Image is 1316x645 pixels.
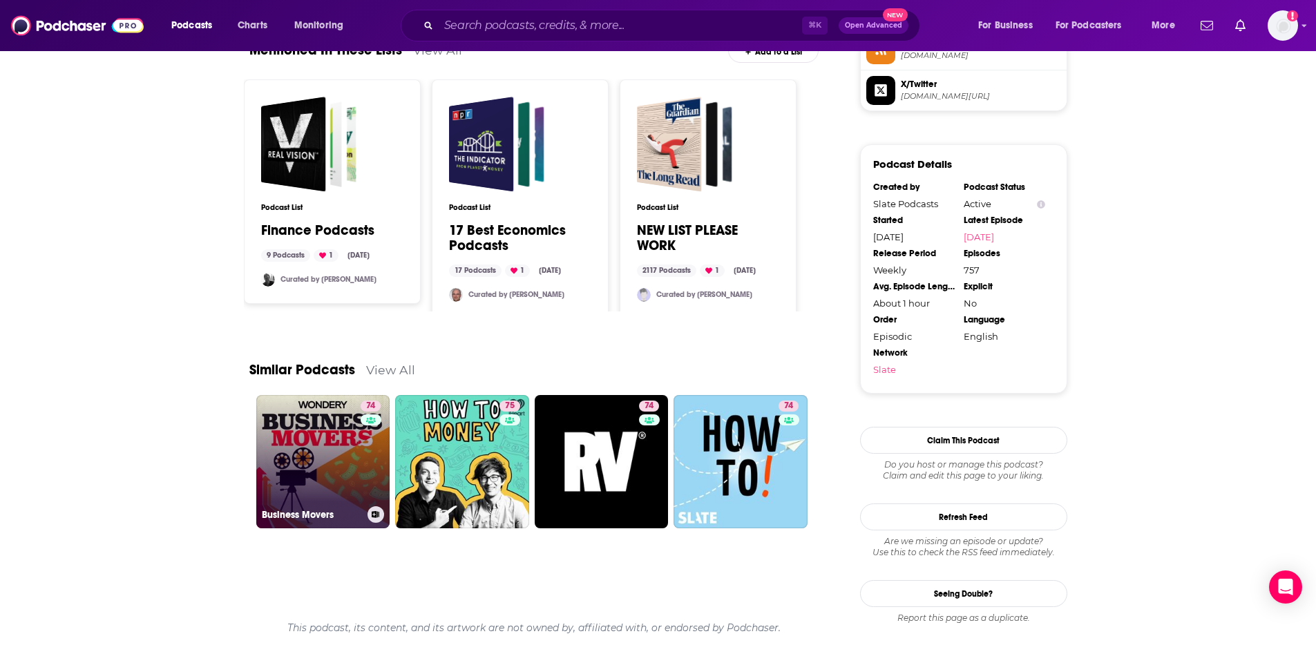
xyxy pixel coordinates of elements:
div: [DATE] [728,264,761,277]
div: 1 [505,264,530,277]
div: Language [964,314,1045,325]
span: 74 [784,399,793,413]
div: Podcast Status [964,182,1045,193]
a: Finance Podcasts [261,223,374,238]
div: [DATE] [873,231,955,242]
span: 74 [366,399,375,413]
h3: Business Movers [262,509,362,521]
div: Release Period [873,248,955,259]
div: Search podcasts, credits, & more... [414,10,933,41]
a: 74 [361,401,381,412]
a: Finance Podcasts [261,97,356,192]
div: 1 [314,249,338,262]
a: Curated by [PERSON_NAME] [280,275,376,284]
button: Show profile menu [1268,10,1298,41]
span: NEW LIST PLEASE WORK [637,97,732,192]
div: Active [964,198,1045,209]
div: Episodes [964,248,1045,259]
div: No [964,298,1045,309]
a: Durganstyle [449,288,463,302]
a: Similar Podcasts [249,361,355,378]
div: 9 Podcasts [261,249,310,262]
div: Claim and edit this page to your liking. [860,459,1067,481]
span: For Podcasters [1056,16,1122,35]
a: 17 Best Economics Podcasts [449,97,544,192]
div: [DATE] [342,249,375,262]
button: Refresh Feed [860,503,1067,530]
a: 74 [674,395,808,529]
button: open menu [1047,15,1142,37]
div: Weekly [873,264,955,276]
span: X/Twitter [901,78,1061,90]
h3: Podcast List [449,203,591,212]
div: Report this page as a duplicate. [860,613,1067,624]
div: English [964,331,1045,342]
a: 74 [639,401,659,412]
span: Open Advanced [845,22,902,29]
div: 1 [700,264,725,277]
span: Podcasts [171,16,212,35]
a: View All [366,363,415,377]
div: Network [873,347,955,358]
button: open menu [1142,15,1192,37]
span: 74 [645,399,654,413]
a: 74Business Movers [256,395,390,529]
span: Logged in as danikarchmer [1268,10,1298,41]
button: open menu [969,15,1050,37]
div: Open Intercom Messenger [1269,570,1302,604]
span: Do you host or manage this podcast? [860,459,1067,470]
div: Episodic [873,331,955,342]
span: twitter.com/felixsalmon [901,91,1061,102]
a: Seeing Double? [860,580,1067,607]
div: Avg. Episode Length [873,281,955,292]
span: ⌘ K [802,17,828,35]
img: cduhigg [637,288,651,302]
a: 74 [779,401,799,412]
div: Slate Podcasts [873,198,955,209]
span: Monitoring [294,16,343,35]
a: 17 Best Economics Podcasts [449,223,591,253]
a: NEW LIST PLEASE WORK [637,223,779,253]
a: 74 [535,395,669,529]
div: Started [873,215,955,226]
span: 75 [505,399,515,413]
div: This podcast, its content, and its artwork are not owned by, affiliated with, or endorsed by Podc... [249,610,819,645]
span: More [1152,16,1175,35]
button: Open AdvancedNew [839,17,908,34]
div: 757 [964,264,1045,276]
h3: Podcast List [261,203,403,212]
div: About 1 hour [873,298,955,309]
div: Created by [873,182,955,193]
div: Latest Episode [964,215,1045,226]
img: LesliePR [261,273,275,287]
div: 17 Podcasts [449,264,502,277]
span: New [883,8,908,21]
div: 2117 Podcasts [637,264,696,277]
h3: Podcast Details [873,157,952,171]
a: [DATE] [964,231,1045,242]
button: Show Info [1037,199,1045,209]
button: open menu [162,15,230,37]
div: Are we missing an episode or update? Use this to check the RSS feed immediately. [860,536,1067,558]
a: Slate [873,364,955,375]
span: Charts [238,16,267,35]
span: feeds.megaphone.fm [901,50,1061,61]
input: Search podcasts, credits, & more... [439,15,802,37]
a: Curated by [PERSON_NAME] [656,290,752,299]
div: Explicit [964,281,1045,292]
h3: Podcast List [637,203,779,212]
button: Claim This Podcast [860,427,1067,454]
a: X/Twitter[DOMAIN_NAME][URL] [866,76,1061,105]
a: Show notifications dropdown [1230,14,1251,37]
div: [DATE] [533,264,566,277]
div: Order [873,314,955,325]
a: Show notifications dropdown [1195,14,1219,37]
img: User Profile [1268,10,1298,41]
a: Curated by [PERSON_NAME] [468,290,564,299]
img: Podchaser - Follow, Share and Rate Podcasts [11,12,144,39]
a: Charts [229,15,276,37]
